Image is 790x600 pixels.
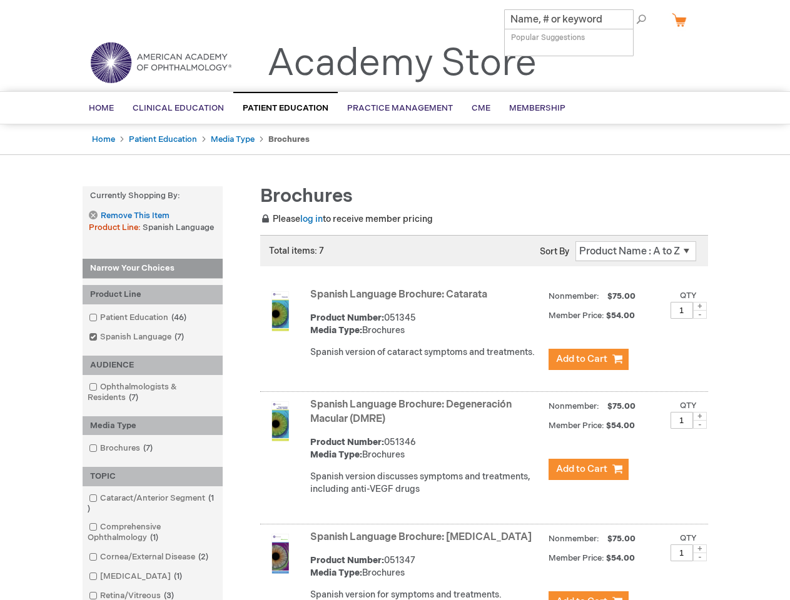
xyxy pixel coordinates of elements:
strong: Currently Shopping by: [83,186,223,206]
strong: Media Type: [310,449,362,460]
button: Add to Cart [549,349,629,370]
a: log in [300,214,323,224]
input: Qty [671,412,693,429]
a: Cataract/Anterior Segment1 [86,492,220,515]
span: Remove This Item [101,210,170,222]
div: TOPIC [83,467,223,486]
div: 051345 Brochures [310,312,542,337]
div: Product Line [83,285,223,304]
span: Clinical Education [133,103,224,113]
a: Brochures7 [86,442,158,454]
input: Qty [671,302,693,319]
a: Patient Education [129,134,197,144]
span: 1 [147,532,161,542]
label: Qty [680,401,697,411]
span: 7 [140,443,156,453]
span: $75.00 [605,534,637,544]
a: Home [92,134,115,144]
span: Search [604,6,652,31]
span: 7 [171,332,187,342]
label: Qty [680,533,697,543]
a: Spanish Language Brochure: [MEDICAL_DATA] [310,531,532,543]
input: Qty [671,544,693,561]
span: Add to Cart [556,463,607,475]
strong: Product Number: [310,555,384,566]
div: Spanish version of cataract symptoms and treatments. [310,346,542,359]
span: Total items: 7 [269,246,324,256]
strong: Media Type: [310,325,362,336]
div: 051347 Brochures [310,554,542,579]
span: $75.00 [605,401,637,411]
img: Spanish Language Brochure: Catarata [260,291,300,331]
div: AUDIENCE [83,356,223,375]
strong: Product Number: [310,437,384,447]
span: Spanish Language [143,222,214,232]
a: Spanish Language Brochure: Degeneración Macular (DMRE) [310,399,512,425]
strong: Narrow Your Choices [83,259,223,279]
div: Spanish version discusses symptoms and treatments, including anti-VEGF drugs [310,471,542,496]
span: 1 [171,571,185,581]
strong: Brochures [268,134,310,144]
strong: Member Price: [549,553,604,563]
a: Academy Store [267,41,537,86]
span: Membership [509,103,565,113]
span: Product Line [89,222,143,232]
span: CME [472,103,490,113]
img: Spanish Language Brochure: Glaucoma [260,534,300,574]
span: Home [89,103,114,113]
strong: Nonmember: [549,531,599,547]
span: Add to Cart [556,353,607,365]
a: Spanish Language Brochure: Catarata [310,289,487,301]
span: 7 [126,392,141,402]
label: Qty [680,291,697,301]
span: $54.00 [606,553,637,563]
a: Patient Education46 [86,312,191,324]
label: Sort By [540,246,569,257]
span: Brochures [260,185,353,207]
a: Media Type [211,134,255,144]
img: Spanish Language Brochure: Degeneración Macular (DMRE) [260,401,300,441]
span: $75.00 [605,291,637,301]
div: 051346 Brochures [310,436,542,461]
a: Spanish Language7 [86,331,189,343]
span: Patient Education [243,103,328,113]
a: Cornea/External Disease2 [86,551,213,563]
strong: Nonmember: [549,399,599,414]
strong: Member Price: [549,311,604,321]
strong: Product Number: [310,312,384,323]
span: 1 [88,493,214,514]
span: 2 [195,552,211,562]
a: Comprehensive Ophthalmology1 [86,521,220,544]
a: Remove This Item [89,211,169,221]
input: Name, # or keyword [504,9,634,29]
span: $54.00 [606,311,637,321]
span: Please to receive member pricing [260,214,433,224]
a: [MEDICAL_DATA]1 [86,571,187,582]
span: Practice Management [347,103,453,113]
span: $54.00 [606,421,637,431]
strong: Media Type: [310,567,362,578]
div: Media Type [83,416,223,436]
span: 46 [168,312,190,322]
span: Popular Suggestions [511,33,585,42]
strong: Member Price: [549,421,604,431]
strong: Nonmember: [549,289,599,304]
button: Add to Cart [549,459,629,480]
a: Ophthalmologists & Residents7 [86,381,220,404]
